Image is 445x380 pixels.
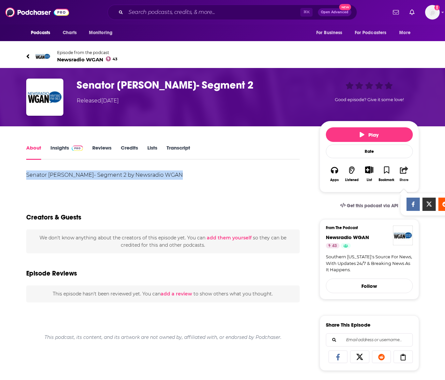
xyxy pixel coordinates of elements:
div: Senator [PERSON_NAME]- Segment 2 by Newsradio WGAN [26,170,300,180]
button: Bookmark [378,162,395,186]
button: Show More Button [362,166,376,173]
a: Southern [US_STATE]'s Source For News, With Updates 24/7 & Breaking News As It Happens. [326,254,413,273]
a: About [26,145,41,160]
span: Episode from the podcast [57,50,118,55]
button: Share [395,162,412,186]
button: Follow [326,279,413,293]
button: Apps [326,162,343,186]
button: open menu [26,27,59,39]
a: Share on X/Twitter [350,350,369,363]
button: open menu [395,27,419,39]
a: Share on Reddit [372,350,391,363]
button: open menu [84,27,121,39]
span: Play [360,132,379,138]
img: Newsradio WGAN [393,225,413,245]
button: open menu [350,27,396,39]
div: Rate [326,145,413,158]
input: Search podcasts, credits, & more... [126,7,300,18]
button: Play [326,127,413,142]
a: InsightsPodchaser Pro [50,145,83,160]
div: This podcast, its content, and its artwork are not owned by, affiliated with, or endorsed by Podc... [26,329,300,346]
a: Get this podcast via API [335,198,404,214]
span: Get this podcast via API [347,203,398,209]
span: Charts [63,28,77,37]
div: Search followers [326,333,413,347]
a: 43 [326,243,339,248]
h3: Share This Episode [326,322,370,328]
span: Open Advanced [321,11,348,14]
span: Podcasts [31,28,50,37]
span: ⌘ K [300,8,313,17]
span: This episode hasn't been reviewed yet. You can to show others what you thought. [53,291,273,297]
h3: Episode Reviews [26,269,77,278]
svg: Add a profile image [434,5,440,10]
img: User Profile [425,5,440,20]
img: Podchaser - Follow, Share and Rate Podcasts [5,6,69,19]
button: add them yourself [207,235,252,240]
span: Monitoring [89,28,112,37]
div: Share [400,178,408,182]
div: Released [DATE] [77,97,119,105]
a: Share on Facebook [329,350,348,363]
a: Reviews [92,145,111,160]
div: List [367,178,372,182]
h1: Senator Susan Collins- Segment 2 [77,79,309,92]
button: Listened [343,162,360,186]
h3: From The Podcast [326,225,408,230]
div: Bookmark [379,178,394,182]
a: Newsradio WGAN [326,234,369,240]
div: Apps [330,178,339,182]
span: Newsradio WGAN [57,56,118,63]
span: Logged in as EC_2026 [425,5,440,20]
span: We don't know anything about the creators of this episode yet . You can so they can be credited f... [39,235,286,248]
img: Newsradio WGAN [35,48,51,64]
img: Podchaser Pro [72,146,83,151]
a: Lists [147,145,157,160]
span: 43 [332,243,337,249]
span: More [399,28,410,37]
input: Email address or username... [332,334,407,346]
a: Show notifications dropdown [390,7,402,18]
button: Show profile menu [425,5,440,20]
div: Search podcasts, credits, & more... [108,5,357,20]
span: Good episode? Give it some love! [335,97,404,102]
span: New [339,4,351,10]
button: open menu [312,27,351,39]
a: Charts [58,27,81,39]
span: For Podcasters [355,28,387,37]
span: 43 [112,58,117,61]
a: Credits [121,145,138,160]
button: Open AdvancedNew [318,8,351,16]
a: Copy Link [394,350,413,363]
a: Transcript [167,145,190,160]
a: Share on X/Twitter [422,198,436,211]
button: add a review [161,290,192,297]
a: Show notifications dropdown [407,7,417,18]
img: Senator Susan Collins- Segment 2 [26,79,63,116]
a: Share on Facebook [407,198,420,211]
span: For Business [316,28,342,37]
div: Listened [345,178,359,182]
a: Newsradio WGANEpisode from the podcastNewsradio WGAN43 [26,48,419,64]
div: Show More ButtonList [360,162,378,186]
h2: Creators & Guests [26,213,81,222]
